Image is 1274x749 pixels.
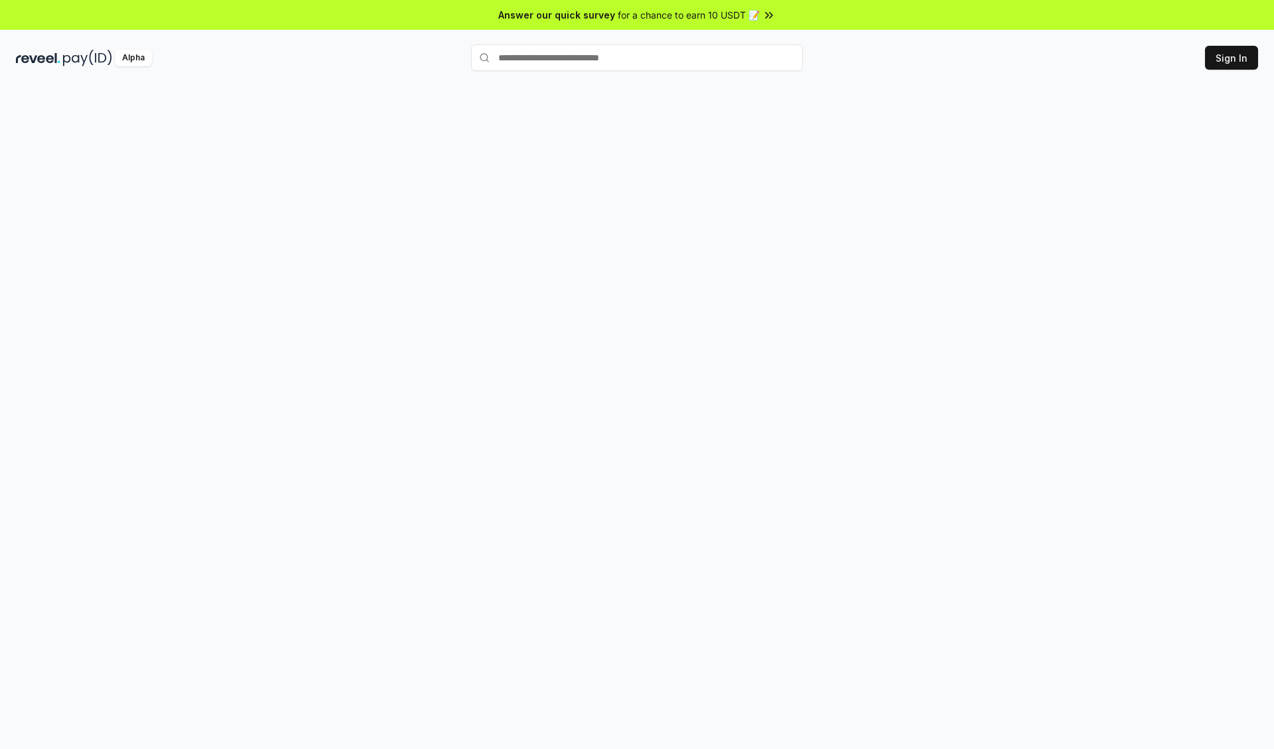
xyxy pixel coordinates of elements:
div: Alpha [115,50,152,66]
img: pay_id [63,50,112,66]
span: for a chance to earn 10 USDT 📝 [618,8,760,22]
span: Answer our quick survey [498,8,615,22]
img: reveel_dark [16,50,60,66]
button: Sign In [1205,46,1258,70]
